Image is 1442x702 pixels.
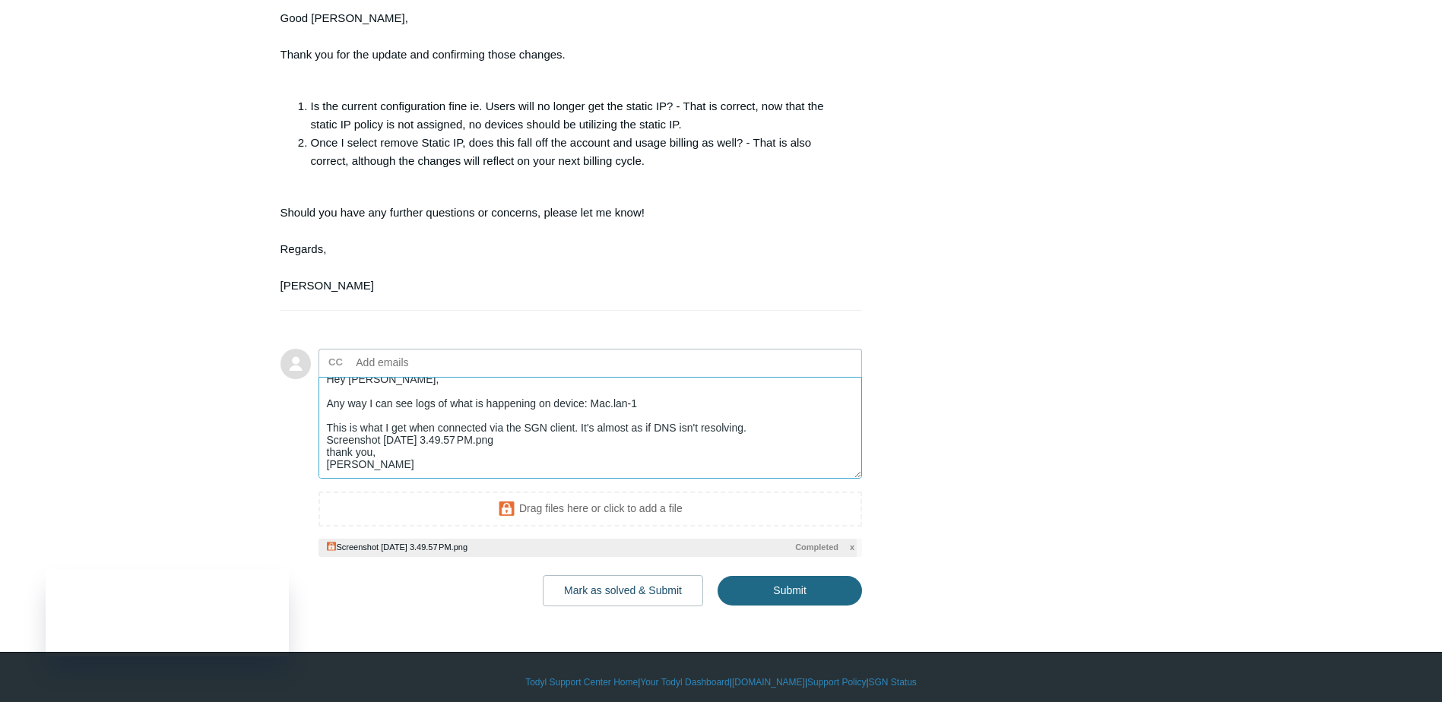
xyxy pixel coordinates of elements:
[732,675,805,689] a: [DOMAIN_NAME]
[640,675,729,689] a: Your Todyl Dashboard
[869,675,917,689] a: SGN Status
[280,9,848,295] div: Good [PERSON_NAME], Thank you for the update and confirming those changes. Should you have any fu...
[46,569,289,656] iframe: Todyl Status
[850,541,854,554] span: x
[311,134,848,170] li: Once I select remove Static IP, does this fall off the account and usage billing as well? - That ...
[543,575,703,606] button: Mark as solved & Submit
[328,351,343,374] label: CC
[350,351,514,374] input: Add emails
[319,377,863,479] textarea: Add your reply
[311,97,848,134] li: Is the current configuration fine ie. Users will no longer get the static IP? - That is correct, ...
[280,675,1162,689] div: | | | |
[807,675,866,689] a: Support Policy
[795,541,838,554] span: Completed
[525,675,638,689] a: Todyl Support Center Home
[718,576,862,605] input: Submit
